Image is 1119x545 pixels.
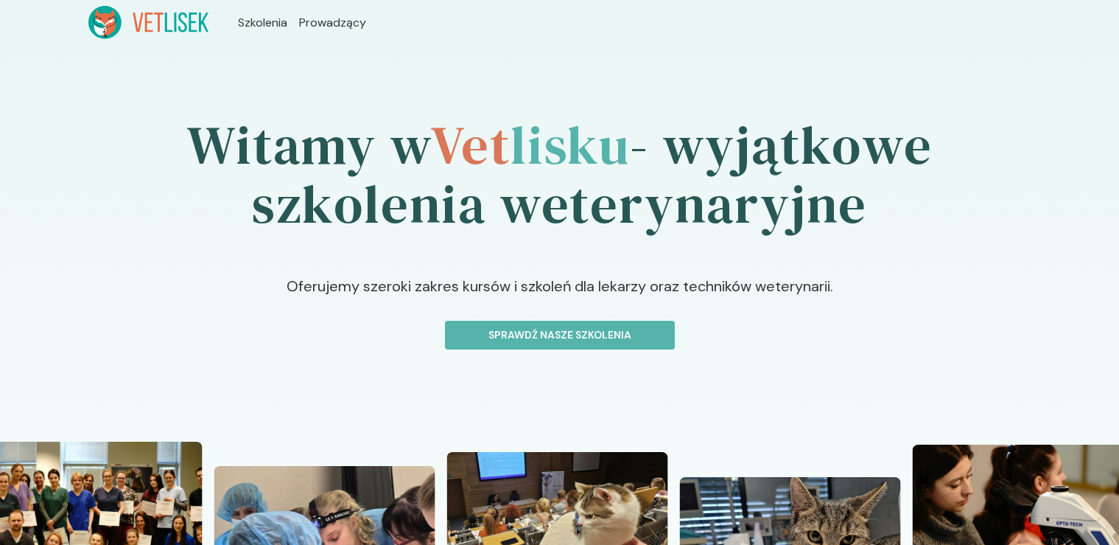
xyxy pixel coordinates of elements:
[299,14,366,32] a: Prowadzący
[430,108,511,181] span: Vet
[445,321,675,350] button: Sprawdź nasze szkolenia
[511,108,630,181] span: lisku
[186,275,933,321] p: Oferujemy szeroki zakres kursów i szkoleń dla lekarzy oraz techników weterynarii.
[238,14,287,32] a: Szkolenia
[457,327,662,343] p: Sprawdź nasze szkolenia
[88,74,1031,275] h1: Witamy w - wyjątkowe szkolenia weterynaryjne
